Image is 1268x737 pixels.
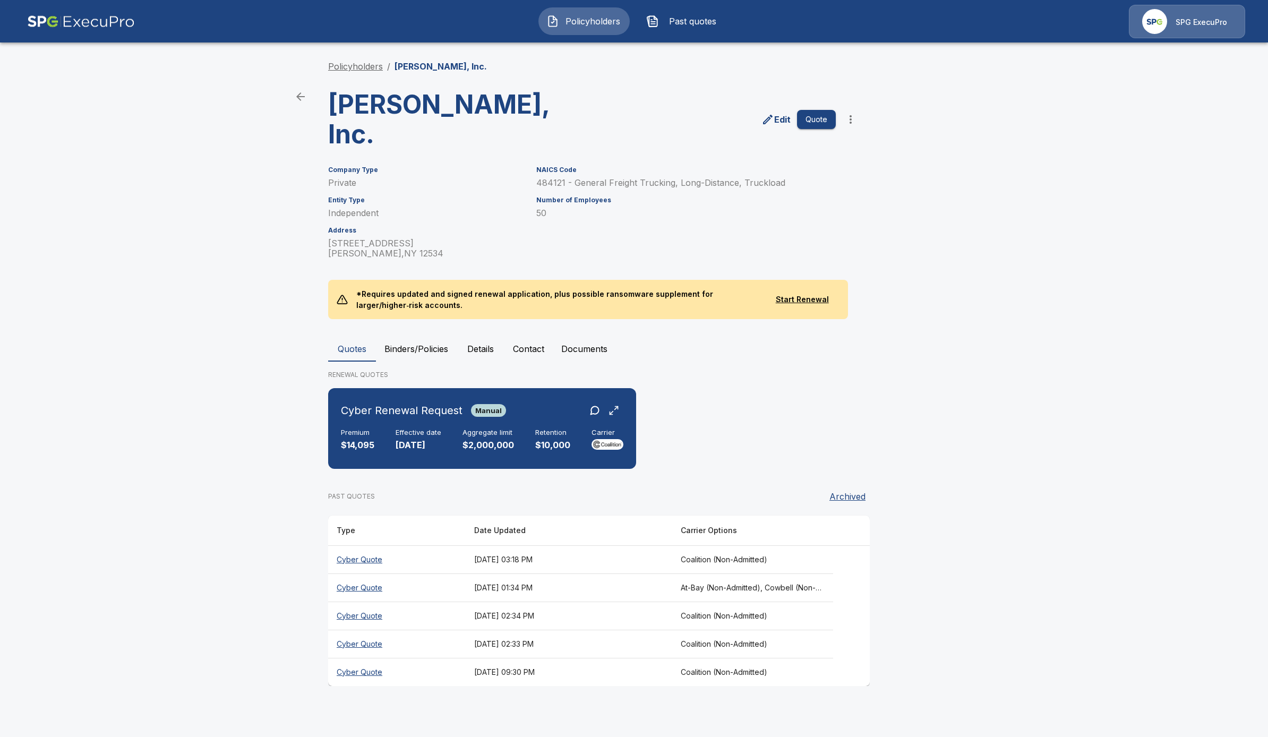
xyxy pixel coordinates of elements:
p: [STREET_ADDRESS] [PERSON_NAME] , NY 12534 [328,238,524,259]
img: Past quotes Icon [646,15,659,28]
button: more [840,109,861,130]
th: Coalition (Non-Admitted) [672,658,833,686]
button: Binders/Policies [376,336,457,362]
table: responsive table [328,516,870,686]
th: Cyber Quote [328,573,466,602]
span: Past quotes [663,15,722,28]
button: Contact [504,336,553,362]
h6: NAICS Code [536,166,836,174]
span: Policyholders [563,15,622,28]
a: Policyholders [328,61,383,72]
h6: Number of Employees [536,196,836,204]
p: 484121 - General Freight Trucking, Long-Distance, Truckload [536,178,836,188]
img: Carrier [592,439,623,450]
th: Type [328,516,466,546]
th: Coalition (Non-Admitted) [672,602,833,630]
a: Agency IconSPG ExecuPro [1129,5,1245,38]
h3: [PERSON_NAME], Inc. [328,90,590,149]
button: Policyholders IconPolicyholders [538,7,630,35]
h6: Effective date [396,429,441,437]
button: Past quotes IconPast quotes [638,7,730,35]
li: / [387,60,390,73]
th: [DATE] 09:30 PM [466,658,672,686]
button: Documents [553,336,616,362]
th: At-Bay (Non-Admitted), Cowbell (Non-Admitted), Cowbell (Admitted), Corvus Cyber (Non-Admitted), T... [672,573,833,602]
p: [DATE] [396,439,441,451]
h6: Carrier [592,429,623,437]
h6: Aggregate limit [462,429,514,437]
img: AA Logo [27,5,135,38]
th: Cyber Quote [328,630,466,658]
th: Coalition (Non-Admitted) [672,545,833,573]
h6: Retention [535,429,570,437]
nav: breadcrumb [328,60,487,73]
img: Agency Icon [1142,9,1167,34]
h6: Entity Type [328,196,524,204]
p: $10,000 [535,439,570,451]
h6: Company Type [328,166,524,174]
p: *Requires updated and signed renewal application, plus possible ransomware supplement for larger/... [348,280,765,319]
th: Cyber Quote [328,545,466,573]
button: Details [457,336,504,362]
button: Archived [825,486,870,507]
span: Manual [471,406,506,415]
th: Coalition (Non-Admitted) [672,630,833,658]
th: Cyber Quote [328,658,466,686]
a: edit [759,111,793,128]
p: $14,095 [341,439,374,451]
button: Start Renewal [765,290,839,310]
p: [PERSON_NAME], Inc. [395,60,487,73]
th: [DATE] 02:34 PM [466,602,672,630]
p: Edit [774,113,791,126]
h6: Premium [341,429,374,437]
p: RENEWAL QUOTES [328,370,940,380]
th: Date Updated [466,516,672,546]
button: Quotes [328,336,376,362]
p: PAST QUOTES [328,492,375,501]
h6: Address [328,227,524,234]
p: SPG ExecuPro [1176,17,1227,28]
a: back [290,86,311,107]
button: Quote [797,110,836,130]
th: Cyber Quote [328,602,466,630]
th: [DATE] 02:33 PM [466,630,672,658]
h6: Cyber Renewal Request [341,402,462,419]
img: Policyholders Icon [546,15,559,28]
p: Independent [328,208,524,218]
p: 50 [536,208,836,218]
p: $2,000,000 [462,439,514,451]
p: Private [328,178,524,188]
th: [DATE] 01:34 PM [466,573,672,602]
div: policyholder tabs [328,336,940,362]
th: [DATE] 03:18 PM [466,545,672,573]
th: Carrier Options [672,516,833,546]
